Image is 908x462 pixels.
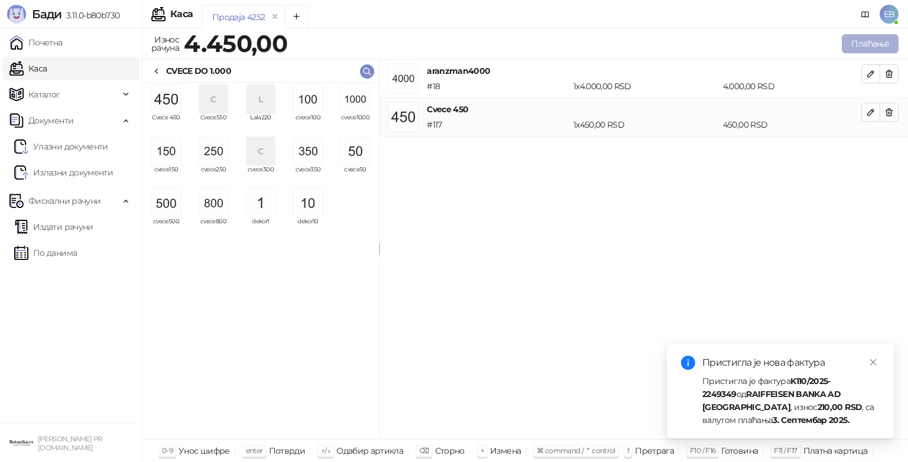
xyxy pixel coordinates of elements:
small: [PERSON_NAME] PR [DOMAIN_NAME] [38,435,102,452]
button: Плаћање [842,34,899,53]
img: Logo [7,5,26,24]
strong: 210,00 RSD [818,402,862,412]
span: Lala220 [242,115,280,132]
span: cvece250 [194,167,232,184]
img: Slika [152,137,180,165]
span: F10 / F16 [690,446,715,455]
a: Излазни документи [14,161,113,184]
a: По данима [14,241,77,265]
span: 0-9 [162,446,173,455]
div: L [247,85,275,113]
div: Пристигла је нова фактура [702,356,880,370]
a: Close [867,356,880,369]
div: Каса [170,9,193,19]
div: C [247,137,275,165]
span: Документи [28,109,73,132]
span: ⌘ command / ⌃ control [537,446,615,455]
span: Бади [32,7,61,21]
span: cvece100 [289,115,327,132]
div: Пристигла је фактура од , износ , са валутом плаћања [702,375,880,427]
span: cvece300 [242,167,280,184]
span: Каталог [28,83,60,106]
div: 450,00 RSD [721,118,864,131]
img: Slika [247,189,275,217]
div: Одабир артикла [336,443,403,458]
button: Add tab [285,5,309,28]
strong: K110/2025-2249349 [702,376,831,399]
div: Потврди [269,443,306,458]
div: CVECE DO 1.000 [166,64,231,77]
strong: 3. Септембар 2025. [773,415,849,425]
div: Продаја 4252 [212,11,265,24]
span: cvece800 [194,219,232,236]
span: ⌫ [419,446,429,455]
span: cvece500 [147,219,185,236]
img: Slika [341,137,369,165]
div: Сторно [435,443,465,458]
span: cvece1000 [336,115,374,132]
span: cvece150 [147,167,185,184]
div: 1 x 4.000,00 RSD [571,80,721,93]
div: 4.000,00 RSD [721,80,864,93]
span: + [481,446,484,455]
span: cvece50 [336,167,374,184]
div: Претрага [635,443,674,458]
div: Износ рачуна [149,32,181,56]
span: dekor10 [289,219,327,236]
span: f [627,446,629,455]
a: Каса [9,57,47,80]
img: Slika [152,189,180,217]
div: 1 x 450,00 RSD [571,118,721,131]
img: Slika [341,85,369,113]
div: Платна картица [803,443,868,458]
span: cvece350 [289,167,327,184]
span: ↑/↓ [321,446,330,455]
img: Slika [294,85,322,113]
span: 3.11.0-b80b730 [61,10,119,21]
span: dekor1 [242,219,280,236]
a: Издати рачуни [14,215,93,239]
strong: 4.450,00 [184,29,287,58]
span: F11 / F17 [774,446,797,455]
span: enter [246,446,263,455]
span: Cvece550 [194,115,232,132]
div: grid [142,83,379,439]
a: Ulazni dokumentiУлазни документи [14,135,108,158]
span: close [869,358,877,366]
a: Почетна [9,31,63,54]
span: info-circle [681,356,695,370]
img: Slika [199,189,228,217]
h4: aranzman4000 [427,64,861,77]
button: remove [267,12,283,22]
div: # 117 [424,118,571,131]
span: EB [880,5,899,24]
div: Измена [490,443,521,458]
div: # 18 [424,80,571,93]
div: Унос шифре [179,443,230,458]
span: Фискални рачуни [28,189,100,213]
span: Cvece 450 [147,115,185,132]
img: Slika [294,137,322,165]
h4: Cvece 450 [427,103,861,116]
img: Slika [294,189,322,217]
div: Готовина [721,443,758,458]
img: Slika [152,85,180,113]
strong: RAIFFEISEN BANKA AD [GEOGRAPHIC_DATA] [702,389,841,412]
div: C [199,85,228,113]
a: Документација [856,5,875,24]
img: Slika [199,137,228,165]
img: 64x64-companyLogo-0e2e8aaa-0bd2-431b-8613-6e3c65811325.png [9,431,33,455]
